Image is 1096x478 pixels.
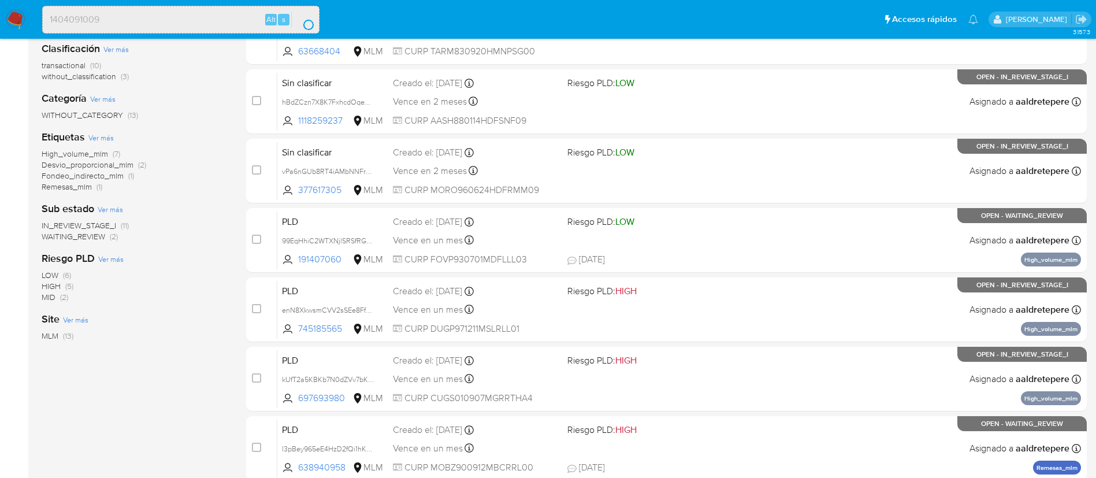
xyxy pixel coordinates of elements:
[1075,13,1087,25] a: Salir
[892,13,957,25] span: Accesos rápidos
[266,14,276,25] span: Alt
[968,14,978,24] a: Notificaciones
[1006,14,1071,25] p: alicia.aldreteperez@mercadolibre.com.mx
[43,12,319,27] input: Buscar usuario o caso...
[282,14,285,25] span: s
[291,12,315,28] button: search-icon
[1073,27,1090,36] span: 3.157.3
